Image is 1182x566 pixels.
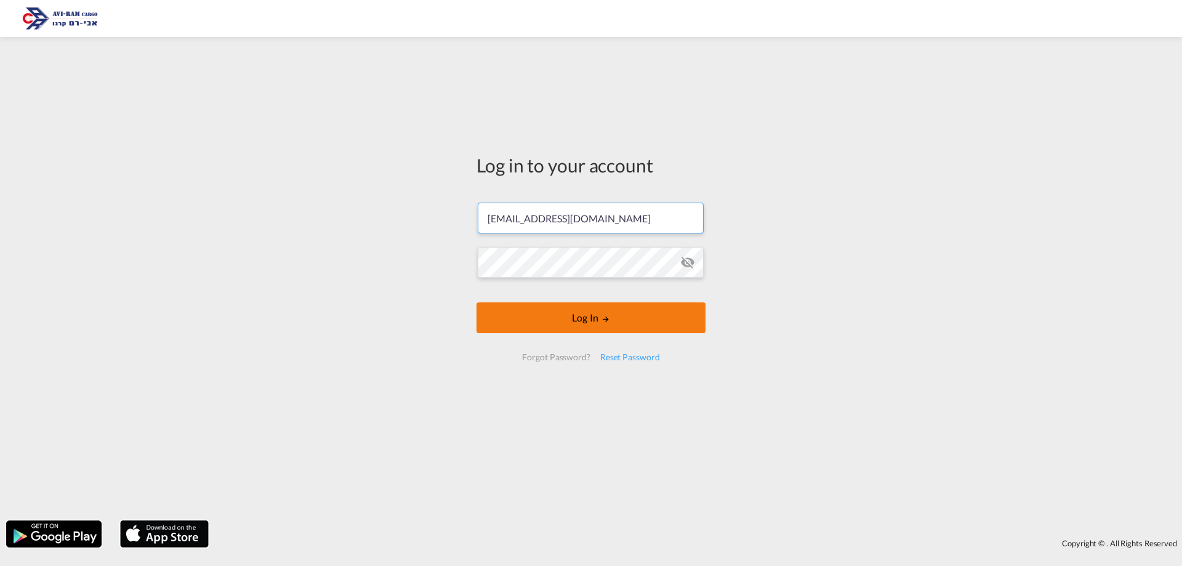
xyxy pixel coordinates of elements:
div: Copyright © . All Rights Reserved [215,533,1182,554]
div: Reset Password [595,346,665,368]
button: LOGIN [476,302,706,333]
img: apple.png [119,519,210,549]
input: Enter email/phone number [478,203,704,233]
img: google.png [5,519,103,549]
md-icon: icon-eye-off [680,255,695,270]
div: Log in to your account [476,152,706,178]
div: Forgot Password? [517,346,595,368]
img: 166978e0a5f911edb4280f3c7a976193.png [18,5,102,33]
